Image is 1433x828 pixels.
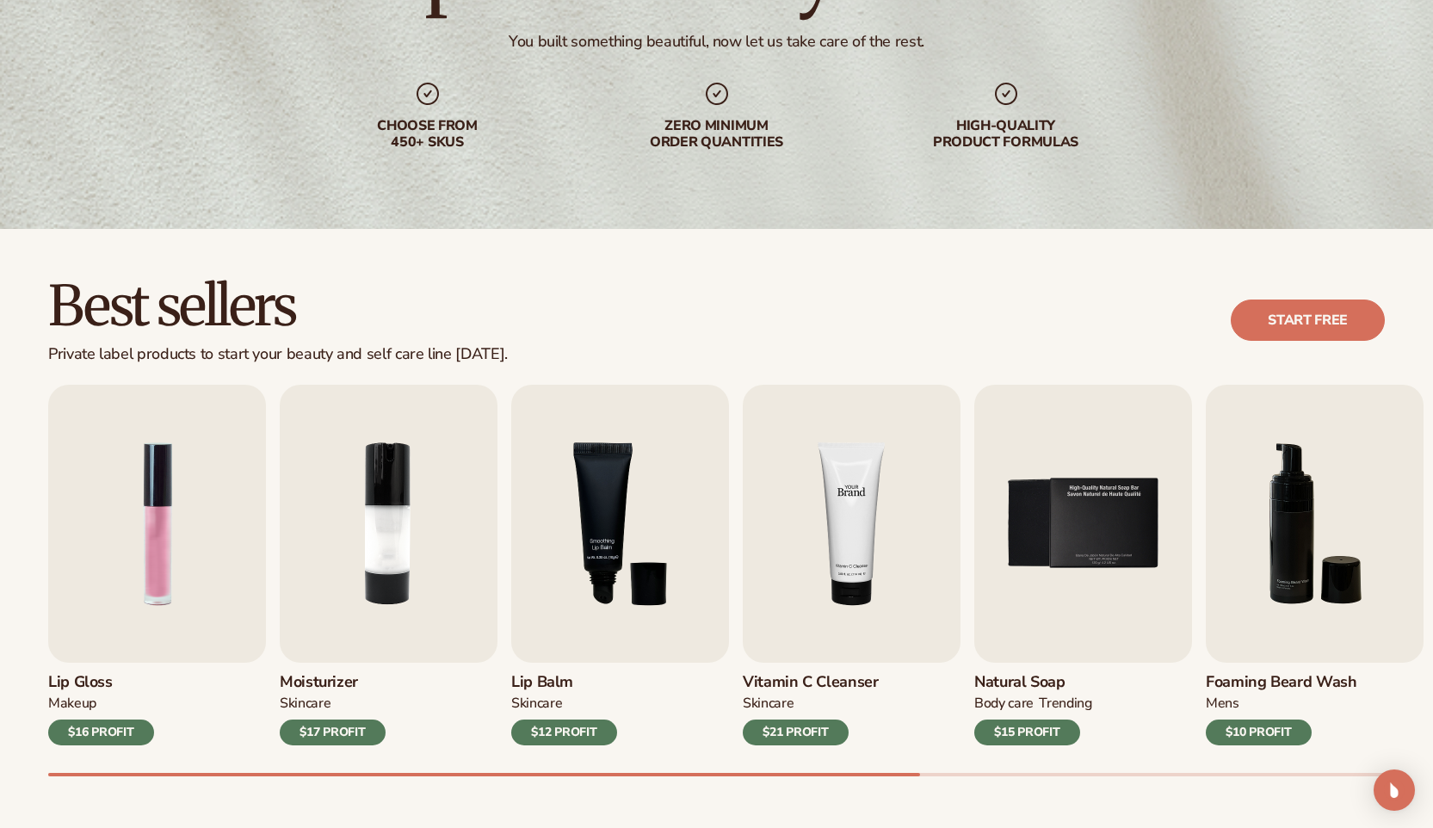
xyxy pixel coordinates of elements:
div: $12 PROFIT [511,720,617,745]
div: SKINCARE [280,695,330,713]
div: $17 PROFIT [280,720,386,745]
h3: Vitamin C Cleanser [743,673,879,692]
a: 5 / 9 [974,385,1192,745]
div: You built something beautiful, now let us take care of the rest. [509,32,924,52]
h2: Best sellers [48,277,508,335]
img: Shopify Image 8 [743,385,960,663]
div: Skincare [743,695,794,713]
div: $16 PROFIT [48,720,154,745]
a: Start free [1231,300,1385,341]
a: 2 / 9 [280,385,497,745]
h3: Lip Gloss [48,673,154,692]
div: $21 PROFIT [743,720,849,745]
h3: Foaming beard wash [1206,673,1357,692]
div: Open Intercom Messenger [1374,769,1415,811]
a: 4 / 9 [743,385,960,745]
div: $10 PROFIT [1206,720,1312,745]
div: Zero minimum order quantities [607,118,827,151]
div: SKINCARE [511,695,562,713]
a: 6 / 9 [1206,385,1424,745]
div: MAKEUP [48,695,96,713]
h3: Natural Soap [974,673,1092,692]
div: $15 PROFIT [974,720,1080,745]
a: 1 / 9 [48,385,266,745]
div: BODY Care [974,695,1034,713]
a: 3 / 9 [511,385,729,745]
div: TRENDING [1039,695,1091,713]
div: Choose from 450+ Skus [318,118,538,151]
div: Private label products to start your beauty and self care line [DATE]. [48,345,508,364]
h3: Lip Balm [511,673,617,692]
div: mens [1206,695,1239,713]
h3: Moisturizer [280,673,386,692]
div: High-quality product formulas [896,118,1116,151]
